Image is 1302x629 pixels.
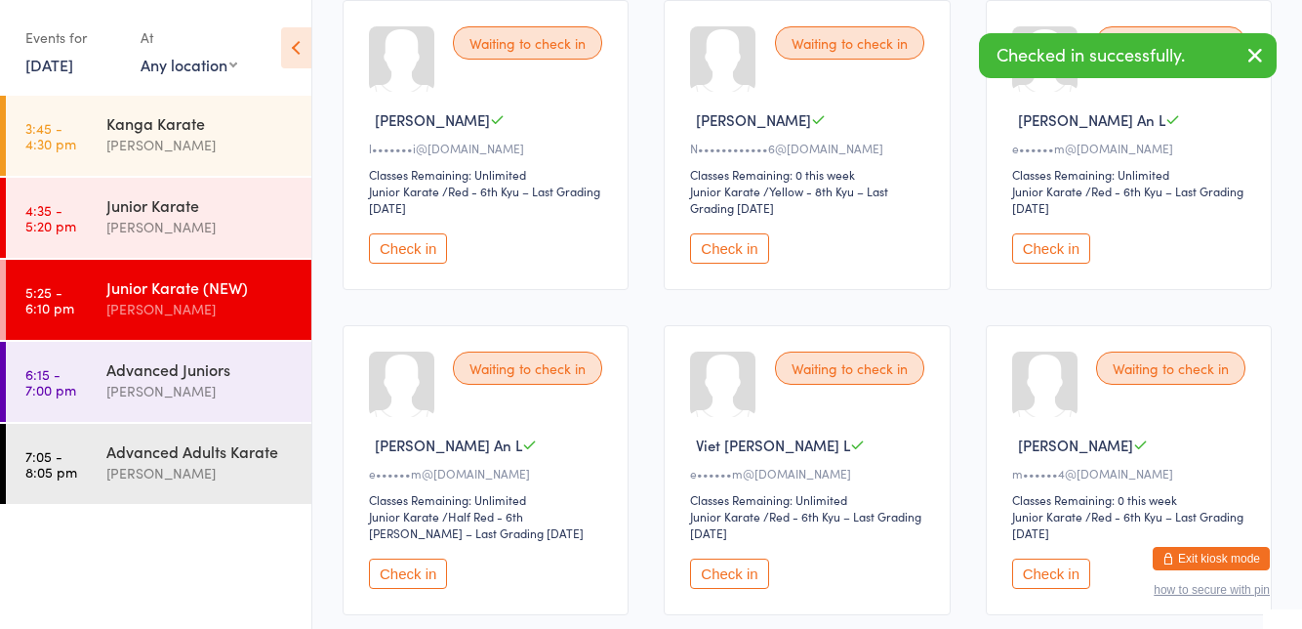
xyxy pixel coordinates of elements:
div: Classes Remaining: 0 this week [1012,491,1251,508]
button: Exit kiosk mode [1153,547,1270,570]
span: [PERSON_NAME] [375,109,490,130]
div: Classes Remaining: Unlimited [690,491,929,508]
div: Events for [25,21,121,54]
div: Classes Remaining: Unlimited [369,166,608,183]
div: Waiting to check in [775,26,924,60]
div: Waiting to check in [1096,26,1245,60]
div: Kanga Karate [106,112,295,134]
div: e••••••m@[DOMAIN_NAME] [690,465,929,482]
div: Waiting to check in [775,352,924,385]
div: [PERSON_NAME] [106,134,295,156]
div: Waiting to check in [453,26,602,60]
button: how to secure with pin [1154,583,1270,597]
a: 7:05 -8:05 pmAdvanced Adults Karate[PERSON_NAME] [6,424,311,504]
div: Junior Karate (NEW) [106,276,295,298]
span: [PERSON_NAME] [696,109,811,130]
time: 6:15 - 7:00 pm [25,366,76,398]
span: Viet [PERSON_NAME] L [696,435,850,455]
span: [PERSON_NAME] An L [1018,109,1165,130]
a: [DATE] [25,54,73,75]
div: Waiting to check in [453,352,602,385]
button: Check in [690,559,768,589]
div: Junior Karate [369,183,439,199]
div: Junior Karate [106,194,295,216]
div: Advanced Juniors [106,358,295,380]
div: e••••••m@[DOMAIN_NAME] [369,465,608,482]
a: 6:15 -7:00 pmAdvanced Juniors[PERSON_NAME] [6,342,311,422]
a: 3:45 -4:30 pmKanga Karate[PERSON_NAME] [6,96,311,176]
span: / Red - 6th Kyu – Last Grading [DATE] [369,183,600,216]
div: [PERSON_NAME] [106,298,295,320]
div: Classes Remaining: 0 this week [690,166,929,183]
button: Check in [690,233,768,264]
div: Classes Remaining: Unlimited [1012,166,1251,183]
div: Junior Karate [1012,508,1082,524]
div: Junior Karate [690,508,760,524]
span: / Red - 6th Kyu – Last Grading [DATE] [1012,508,1243,541]
div: Waiting to check in [1096,352,1245,385]
time: 3:45 - 4:30 pm [25,120,76,151]
button: Check in [369,559,447,589]
a: 4:35 -5:20 pmJunior Karate[PERSON_NAME] [6,178,311,258]
div: e••••••m@[DOMAIN_NAME] [1012,140,1251,156]
button: Check in [1012,559,1090,589]
div: [PERSON_NAME] [106,380,295,402]
span: / Half Red - 6th [PERSON_NAME] – Last Grading [DATE] [369,508,584,541]
div: N••••••••••••6@[DOMAIN_NAME] [690,140,929,156]
time: 5:25 - 6:10 pm [25,284,74,315]
time: 4:35 - 5:20 pm [25,202,76,233]
div: Advanced Adults Karate [106,440,295,462]
button: Check in [369,233,447,264]
div: Junior Karate [690,183,760,199]
div: Junior Karate [369,508,439,524]
div: Any location [141,54,237,75]
div: Classes Remaining: Unlimited [369,491,608,508]
span: / Red - 6th Kyu – Last Grading [DATE] [690,508,921,541]
div: Junior Karate [1012,183,1082,199]
div: At [141,21,237,54]
span: [PERSON_NAME] An L [375,435,522,455]
time: 7:05 - 8:05 pm [25,448,77,480]
div: [PERSON_NAME] [106,216,295,238]
button: Check in [1012,233,1090,264]
span: / Red - 6th Kyu – Last Grading [DATE] [1012,183,1243,216]
div: l•••••••i@[DOMAIN_NAME] [369,140,608,156]
span: [PERSON_NAME] [1018,435,1133,455]
div: m••••••4@[DOMAIN_NAME] [1012,465,1251,482]
div: [PERSON_NAME] [106,462,295,484]
a: 5:25 -6:10 pmJunior Karate (NEW)[PERSON_NAME] [6,260,311,340]
div: Checked in successfully. [979,33,1277,78]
